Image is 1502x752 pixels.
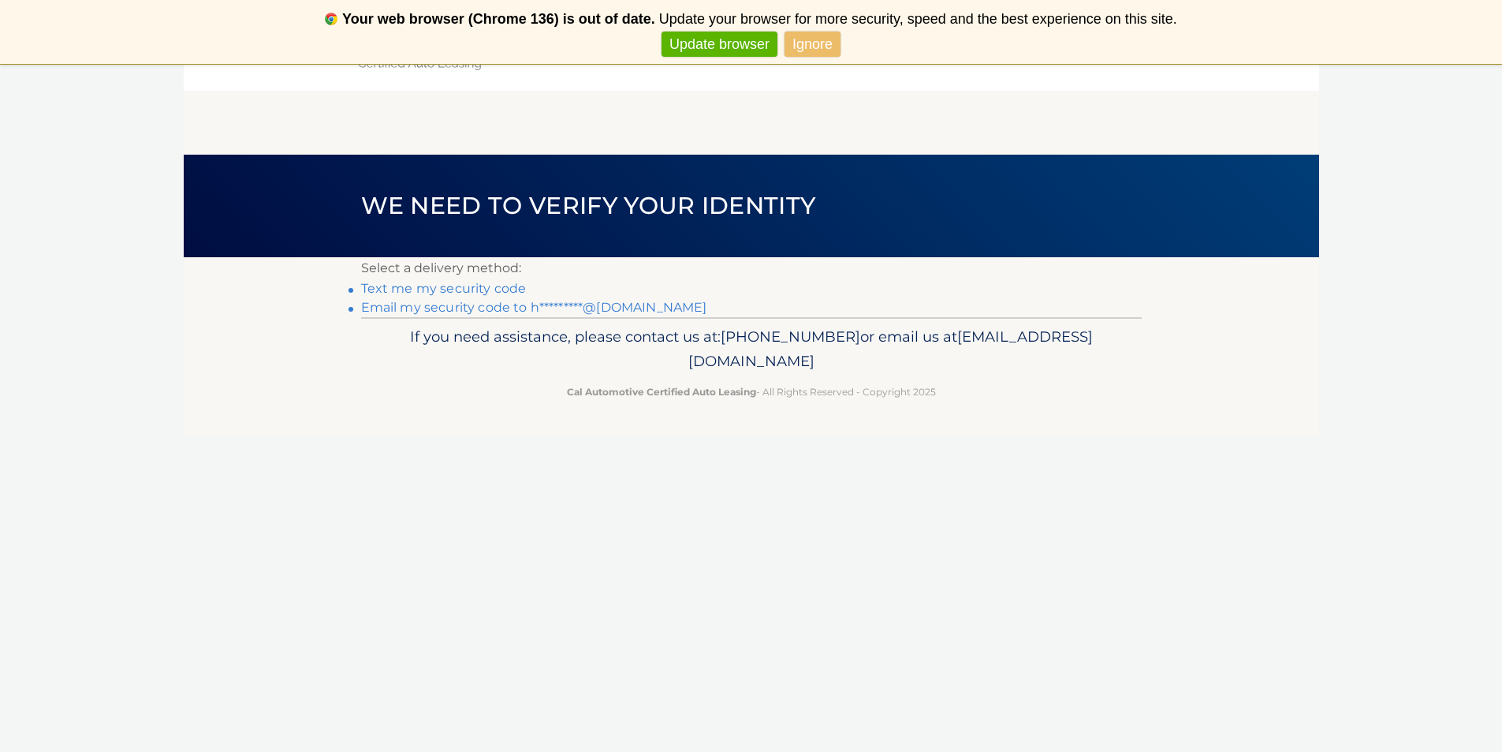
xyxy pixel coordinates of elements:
[785,32,840,58] a: Ignore
[659,11,1177,27] span: Update your browser for more security, speed and the best experience on this site.
[371,324,1131,375] p: If you need assistance, please contact us at: or email us at
[361,281,527,296] a: Text me my security code
[361,300,707,315] a: Email my security code to h*********@[DOMAIN_NAME]
[371,383,1131,400] p: - All Rights Reserved - Copyright 2025
[567,386,756,398] strong: Cal Automotive Certified Auto Leasing
[721,327,860,346] span: [PHONE_NUMBER]
[662,32,777,58] a: Update browser
[342,11,655,27] b: Your web browser (Chrome 136) is out of date.
[361,257,1142,279] p: Select a delivery method:
[361,191,816,220] span: We need to verify your identity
